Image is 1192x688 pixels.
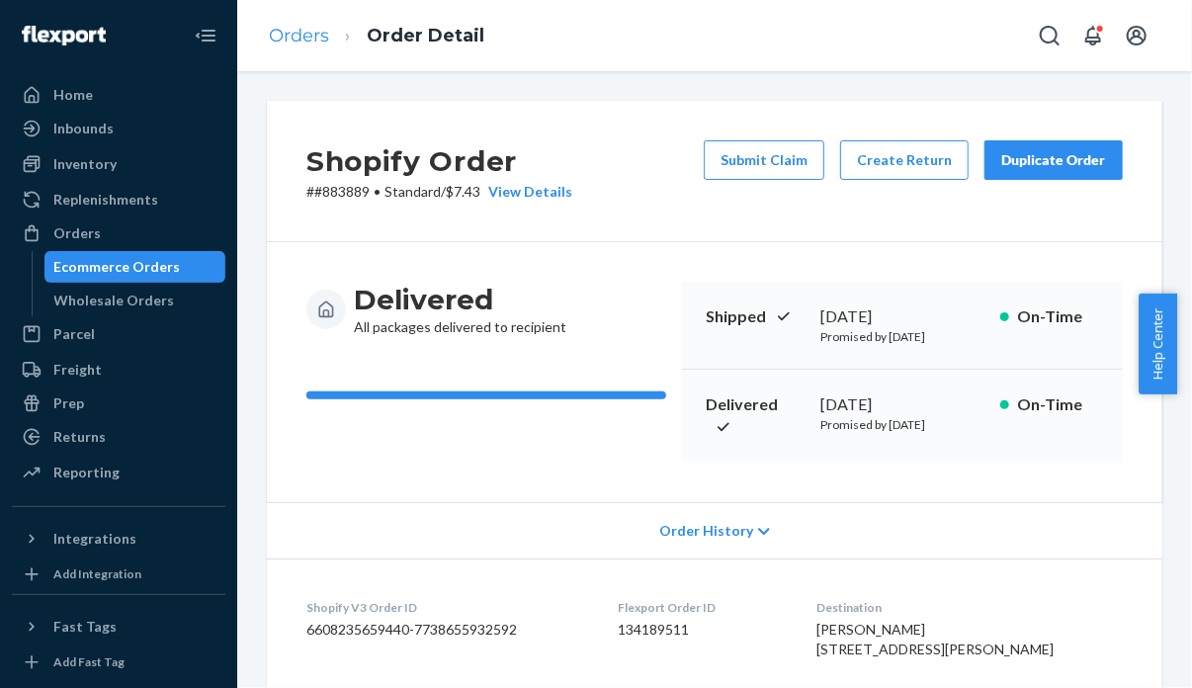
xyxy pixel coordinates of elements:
span: Standard [384,183,441,200]
a: Orders [12,217,225,249]
div: Inbounds [53,119,114,138]
div: Fast Tags [53,617,117,637]
span: • [374,183,381,200]
p: Promised by [DATE] [820,416,984,433]
button: Submit Claim [704,140,824,180]
h3: Delivered [354,282,566,317]
div: [DATE] [820,305,984,328]
a: Prep [12,387,225,419]
button: Integrations [12,523,225,555]
div: Integrations [53,529,136,549]
p: Delivered [706,393,805,439]
dd: 134189511 [618,620,785,640]
button: Help Center [1139,294,1177,394]
div: Replenishments [53,190,158,210]
button: Open notifications [1073,16,1113,55]
a: Add Integration [12,562,225,586]
p: On-Time [1017,393,1099,416]
a: Parcel [12,318,225,350]
div: Orders [53,223,101,243]
a: Wholesale Orders [44,285,226,316]
div: Add Fast Tag [53,653,125,670]
div: Home [53,85,93,105]
p: Shipped [706,305,805,328]
button: Duplicate Order [984,140,1123,180]
p: Promised by [DATE] [820,328,984,345]
dt: Destination [816,599,1123,616]
a: Ecommerce Orders [44,251,226,283]
span: [PERSON_NAME] [STREET_ADDRESS][PERSON_NAME] [816,621,1054,657]
a: Reporting [12,457,225,488]
div: Parcel [53,324,95,344]
dt: Shopify V3 Order ID [306,599,586,616]
dt: Flexport Order ID [618,599,785,616]
a: Home [12,79,225,111]
p: # #883889 / $7.43 [306,182,572,202]
dd: 6608235659440-7738655932592 [306,620,586,640]
div: [DATE] [820,393,984,416]
a: Replenishments [12,184,225,215]
button: Open account menu [1117,16,1156,55]
div: Freight [53,360,102,380]
button: Open Search Box [1030,16,1069,55]
a: Inbounds [12,113,225,144]
div: Inventory [53,154,117,174]
div: Returns [53,427,106,447]
ol: breadcrumbs [253,7,500,65]
div: All packages delivered to recipient [354,282,566,337]
button: View Details [480,182,572,202]
a: Returns [12,421,225,453]
div: Wholesale Orders [54,291,175,310]
img: Flexport logo [22,26,106,45]
h2: Shopify Order [306,140,572,182]
span: Order History [659,521,753,541]
button: Close Navigation [186,16,225,55]
div: Duplicate Order [1001,150,1106,170]
a: Add Fast Tag [12,650,225,674]
a: Inventory [12,148,225,180]
p: On-Time [1017,305,1099,328]
div: Ecommerce Orders [54,257,181,277]
button: Fast Tags [12,611,225,643]
a: Orders [269,25,329,46]
div: Add Integration [53,565,141,582]
div: Prep [53,393,84,413]
div: Reporting [53,463,120,482]
button: Create Return [840,140,969,180]
a: Freight [12,354,225,386]
a: Order Detail [367,25,484,46]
